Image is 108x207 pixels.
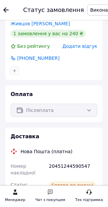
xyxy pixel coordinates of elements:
div: 1 замовлення у вас на 240 ₴ [11,30,86,38]
div: Повернутися назад [3,7,9,13]
span: Доставка [11,133,39,140]
span: Оплата [11,91,33,97]
div: Готово до видачі [49,181,96,189]
span: Без рейтингу [17,44,50,49]
div: Менеджер [5,197,25,204]
div: 20451244590547 [48,160,99,179]
span: [PHONE_NUMBER] [17,55,60,61]
div: Статус замовлення [23,7,84,13]
a: [PHONE_NUMBER] [10,55,60,61]
span: Додати відгук [63,44,97,49]
span: Статус відправлення [11,182,44,194]
span: Номер накладної [11,163,35,175]
div: Нова Пошта (платна) [19,148,74,155]
a: Живцов [PERSON_NAME] [11,21,70,26]
div: Тех підтримка [75,197,103,204]
div: Чат з покупцем [35,197,65,204]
